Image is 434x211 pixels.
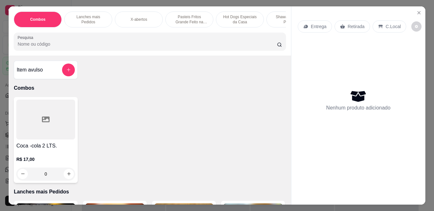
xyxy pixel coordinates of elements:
[14,188,286,196] p: Lanches mais Pedidos
[311,23,327,30] p: Entrega
[62,64,75,76] button: add-separate-item
[70,14,107,25] p: Lanches mais Pedidos
[18,41,277,47] input: Pesquisa
[64,169,74,179] button: increase-product-quantity
[348,23,365,30] p: Retirada
[17,66,43,74] h4: Item avulso
[30,17,45,22] p: Combos
[326,104,391,112] p: Nenhum produto adicionado
[414,8,424,18] button: Close
[18,169,28,179] button: decrease-product-quantity
[14,84,286,92] p: Combos
[18,35,36,40] label: Pesquisa
[16,156,75,162] p: R$ 17,00
[411,21,422,32] button: decrease-product-quantity
[171,14,208,25] p: Pasteis Fritos Grande Feito na Hora
[16,142,75,150] h4: Coca -cola 2 LTS.
[130,17,147,22] p: X-abertos
[221,14,258,25] p: Hot Dogs Especiais da Casa
[386,23,401,30] p: C.Local
[272,14,309,25] p: Shawarmas mais Pedidos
